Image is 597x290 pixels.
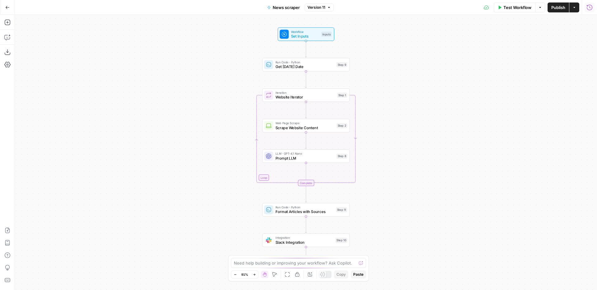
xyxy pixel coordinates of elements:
[262,233,350,247] div: IntegrationSlack IntegrationStep 10
[275,94,335,100] span: Website Iterator
[336,154,347,159] div: Step 8
[275,155,334,161] span: Prompt LLM
[305,41,307,57] g: Edge from start to step_9
[305,71,307,88] g: Edge from step_9 to step_1
[262,119,350,133] div: Web Page ScrapeScrape Website ContentStep 2
[275,125,334,130] span: Scrape Website Content
[275,209,334,215] span: Format Articles with Sources
[262,27,350,41] div: WorkflowSet InputsInputs
[263,2,303,12] button: News scraper
[334,270,348,279] button: Copy
[353,272,363,277] span: Paste
[275,205,334,210] span: Run Code · Python
[351,270,366,279] button: Paste
[262,180,350,186] div: Complete
[305,102,307,118] g: Edge from step_1 to step_2
[503,4,531,11] span: Test Workflow
[266,238,271,243] img: Slack-mark-RGB.png
[275,235,333,240] span: Integration
[305,3,334,11] button: Version 11
[262,203,350,217] div: Run Code · PythonFormat Articles with SourcesStep 11
[273,4,300,11] span: News scraper
[551,4,565,11] span: Publish
[321,32,332,37] div: Inputs
[337,93,347,97] div: Step 1
[336,62,347,67] div: Step 9
[262,58,350,71] div: Run Code · PythonGet [DATE] DateStep 9
[336,238,347,243] div: Step 10
[305,132,307,149] g: Edge from step_2 to step_8
[494,2,535,12] button: Test Workflow
[262,88,350,102] div: LoopIterationWebsite IteratorStep 1
[275,121,334,125] span: Web Page Scrape
[336,207,347,212] div: Step 11
[275,90,335,95] span: Iteration
[275,151,334,156] span: LLM · GPT-4.1 Nano
[262,149,350,163] div: LLM · GPT-4.1 NanoPrompt LLMStep 8
[298,180,314,186] div: Complete
[291,33,319,39] span: Set Inputs
[291,29,319,34] span: Workflow
[275,64,334,70] span: Get [DATE] Date
[241,272,248,277] span: 91%
[275,239,333,245] span: Slack Integration
[336,123,347,128] div: Step 2
[305,216,307,233] g: Edge from step_11 to step_10
[308,5,325,10] span: Version 11
[275,60,334,65] span: Run Code · Python
[305,186,307,202] g: Edge from step_1-iteration-end to step_11
[548,2,569,12] button: Publish
[336,272,346,277] span: Copy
